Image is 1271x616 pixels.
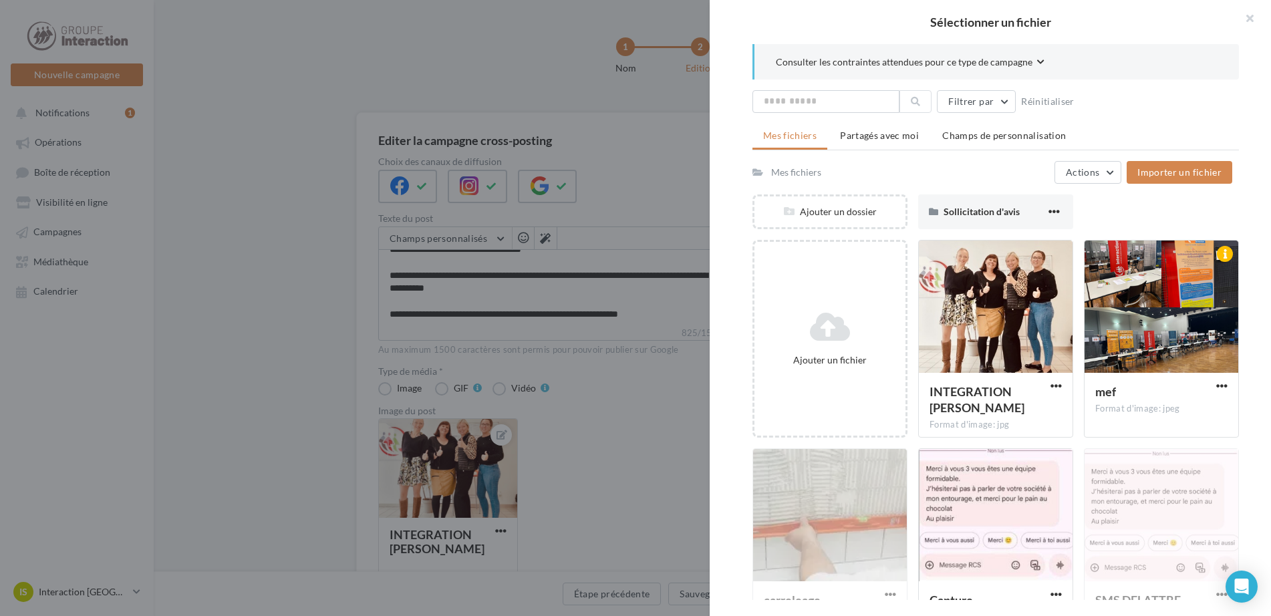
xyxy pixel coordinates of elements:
[1066,166,1099,178] span: Actions
[1226,571,1258,603] div: Open Intercom Messenger
[944,206,1020,217] span: Sollicitation d'avis
[937,90,1016,113] button: Filtrer par
[731,16,1250,28] h2: Sélectionner un fichier
[1016,94,1080,110] button: Réinitialiser
[1137,166,1222,178] span: Importer un fichier
[840,130,919,141] span: Partagés avec moi
[1095,403,1228,415] div: Format d'image: jpeg
[760,353,900,367] div: Ajouter un fichier
[1054,161,1121,184] button: Actions
[930,384,1024,415] span: INTEGRATION VALERIE
[776,55,1044,71] button: Consulter les contraintes attendues pour ce type de campagne
[930,593,973,607] span: Capture
[1095,384,1116,399] span: mef
[942,130,1066,141] span: Champs de personnalisation
[771,166,821,179] div: Mes fichiers
[754,205,905,218] div: Ajouter un dossier
[763,130,817,141] span: Mes fichiers
[930,419,1062,431] div: Format d'image: jpg
[776,55,1032,69] span: Consulter les contraintes attendues pour ce type de campagne
[1127,161,1232,184] button: Importer un fichier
